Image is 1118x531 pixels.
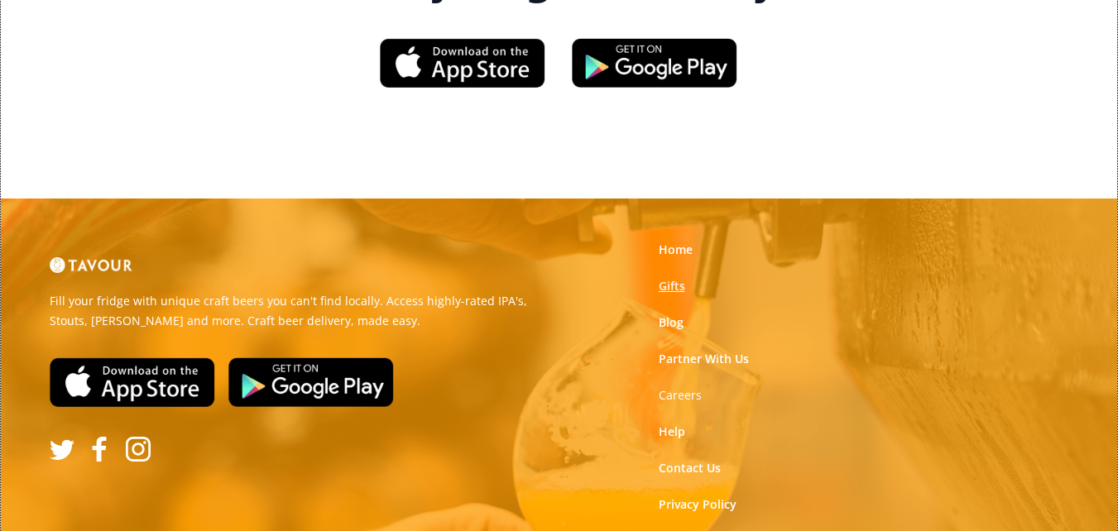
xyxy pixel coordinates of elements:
[659,314,684,331] a: Blog
[50,291,547,331] p: Fill your fridge with unique craft beers you can't find locally. Access highly-rated IPA's, Stout...
[659,387,702,403] strong: Careers
[659,496,737,513] a: Privacy Policy
[659,278,685,294] a: Gifts
[659,460,721,476] a: Contact Us
[659,387,702,404] a: Careers
[659,423,685,440] a: Help
[659,351,749,367] a: Partner With Us
[659,242,693,258] a: Home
